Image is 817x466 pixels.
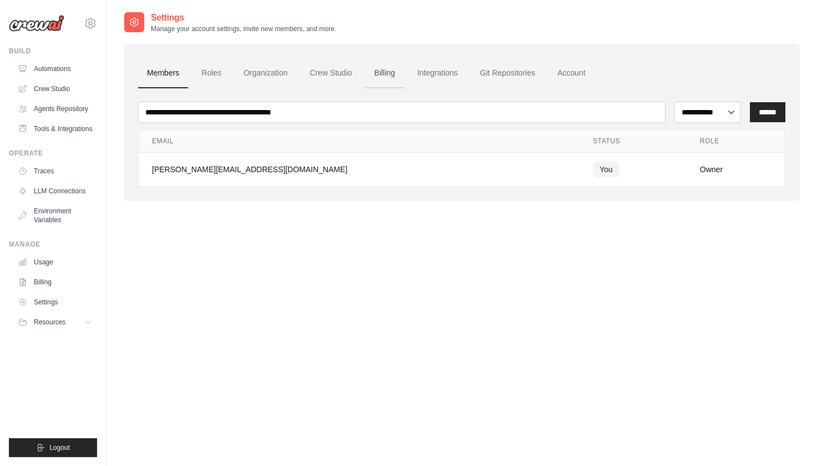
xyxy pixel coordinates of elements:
[366,58,404,88] a: Billing
[13,273,97,291] a: Billing
[549,58,595,88] a: Account
[13,293,97,311] a: Settings
[13,202,97,229] a: Environment Variables
[13,182,97,200] a: LLM Connections
[151,24,336,33] p: Manage your account settings, invite new members, and more.
[9,240,97,249] div: Manage
[700,164,772,175] div: Owner
[152,164,566,175] div: [PERSON_NAME][EMAIL_ADDRESS][DOMAIN_NAME]
[138,58,188,88] a: Members
[49,443,70,452] span: Logout
[471,58,544,88] a: Git Repositories
[13,162,97,180] a: Traces
[9,149,97,158] div: Operate
[151,11,336,24] h2: Settings
[301,58,361,88] a: Crew Studio
[580,130,687,153] th: Status
[13,253,97,271] a: Usage
[13,100,97,118] a: Agents Repository
[34,318,65,327] span: Resources
[9,15,64,32] img: Logo
[687,130,785,153] th: Role
[13,313,97,331] button: Resources
[9,438,97,457] button: Logout
[13,60,97,78] a: Automations
[13,120,97,138] a: Tools & Integrations
[235,58,296,88] a: Organization
[593,162,620,177] span: You
[192,58,230,88] a: Roles
[139,130,580,153] th: Email
[9,47,97,56] div: Build
[408,58,466,88] a: Integrations
[13,80,97,98] a: Crew Studio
